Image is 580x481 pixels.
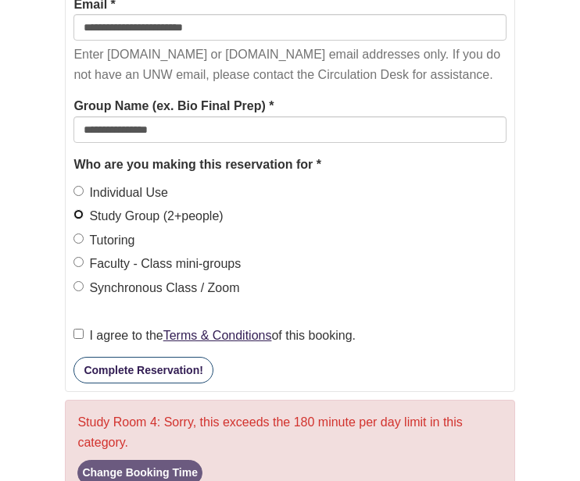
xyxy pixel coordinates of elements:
[73,206,223,226] label: Study Group (2+people)
[73,155,506,175] legend: Who are you making this reservation for *
[163,329,272,342] a: Terms & Conditions
[73,230,134,251] label: Tutoring
[73,357,213,383] button: Complete Reservation!
[73,257,84,267] input: Faculty - Class mini-groups
[77,412,502,452] p: Study Room 4: Sorry, this exceeds the 180 minute per day limit in this category.
[73,186,84,196] input: Individual Use
[73,209,84,219] input: Study Group (2+people)
[73,183,168,203] label: Individual Use
[73,329,84,339] input: I agree to theTerms & Conditionsof this booking.
[73,233,84,244] input: Tutoring
[73,281,84,291] input: Synchronous Class / Zoom
[73,278,239,298] label: Synchronous Class / Zoom
[73,96,274,116] label: Group Name (ex. Bio Final Prep) *
[73,326,356,346] label: I agree to the of this booking.
[73,254,241,274] label: Faculty - Class mini-groups
[73,45,506,84] p: Enter [DOMAIN_NAME] or [DOMAIN_NAME] email addresses only. If you do not have an UNW email, pleas...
